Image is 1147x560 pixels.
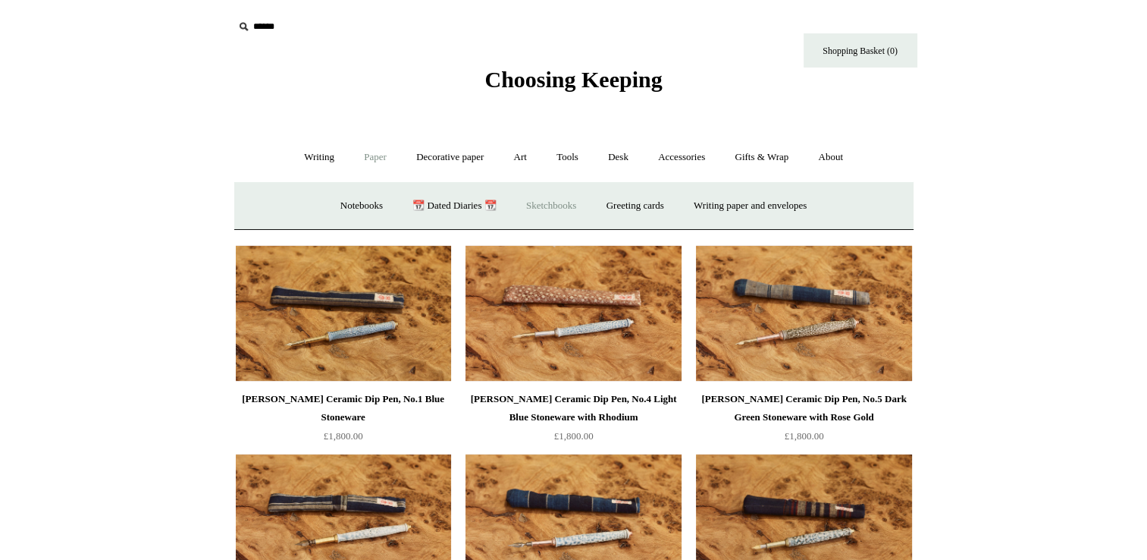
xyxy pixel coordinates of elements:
[721,137,802,178] a: Gifts & Wrap
[350,137,400,178] a: Paper
[696,245,911,382] img: Steve Harrison Ceramic Dip Pen, No.5 Dark Green Stoneware with Rose Gold
[804,33,917,68] a: Shopping Basket (0)
[500,137,541,178] a: Art
[543,137,592,178] a: Tools
[680,186,820,226] a: Writing paper and envelopes
[236,390,451,452] a: [PERSON_NAME] Ceramic Dip Pen, No.1 Blue Stoneware £1,800.00
[236,245,451,382] img: Steve Harrison Ceramic Dip Pen, No.1 Blue Stoneware
[484,67,662,92] span: Choosing Keeping
[327,186,396,226] a: Notebooks
[469,390,677,426] div: [PERSON_NAME] Ceramic Dip Pen, No.4 Light Blue Stoneware with Rhodium
[594,137,642,178] a: Desk
[785,430,824,442] span: £1,800.00
[484,79,662,90] a: Choosing Keeping
[403,137,497,178] a: Decorative paper
[644,137,719,178] a: Accessories
[696,245,911,382] a: Steve Harrison Ceramic Dip Pen, No.5 Dark Green Stoneware with Rose Gold Steve Harrison Ceramic D...
[593,186,678,226] a: Greeting cards
[554,430,594,442] span: £1,800.00
[290,137,348,178] a: Writing
[399,186,509,226] a: 📆 Dated Diaries 📆
[465,245,681,382] img: Steve Harrison Ceramic Dip Pen, No.4 Light Blue Stoneware with Rhodium
[240,390,447,426] div: [PERSON_NAME] Ceramic Dip Pen, No.1 Blue Stoneware
[465,245,681,382] a: Steve Harrison Ceramic Dip Pen, No.4 Light Blue Stoneware with Rhodium Steve Harrison Ceramic Dip...
[512,186,590,226] a: Sketchbooks
[804,137,857,178] a: About
[696,390,911,452] a: [PERSON_NAME] Ceramic Dip Pen, No.5 Dark Green Stoneware with Rose Gold £1,800.00
[465,390,681,452] a: [PERSON_NAME] Ceramic Dip Pen, No.4 Light Blue Stoneware with Rhodium £1,800.00
[236,245,451,382] a: Steve Harrison Ceramic Dip Pen, No.1 Blue Stoneware Steve Harrison Ceramic Dip Pen, No.1 Blue Sto...
[324,430,363,442] span: £1,800.00
[700,390,907,426] div: [PERSON_NAME] Ceramic Dip Pen, No.5 Dark Green Stoneware with Rose Gold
